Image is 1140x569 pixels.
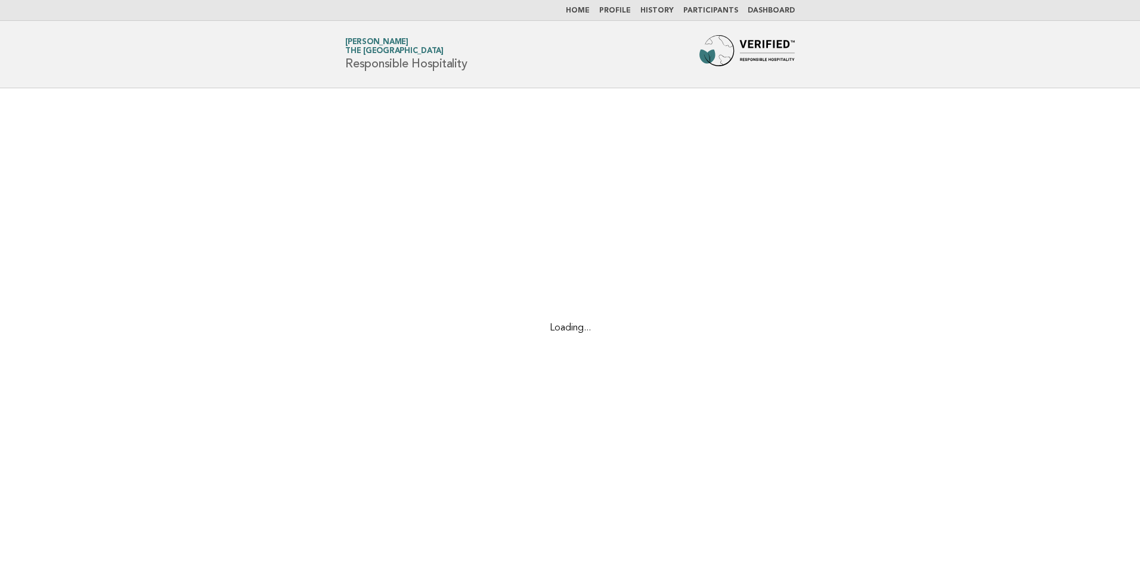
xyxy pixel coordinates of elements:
[599,7,631,14] a: Profile
[345,38,444,55] a: [PERSON_NAME]The [GEOGRAPHIC_DATA]
[640,7,674,14] a: History
[699,35,795,73] img: Forbes Travel Guide
[748,7,795,14] a: Dashboard
[683,7,738,14] a: Participants
[533,322,608,335] div: Loading...
[566,7,590,14] a: Home
[345,39,467,70] h1: Responsible Hospitality
[345,48,444,55] span: The [GEOGRAPHIC_DATA]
